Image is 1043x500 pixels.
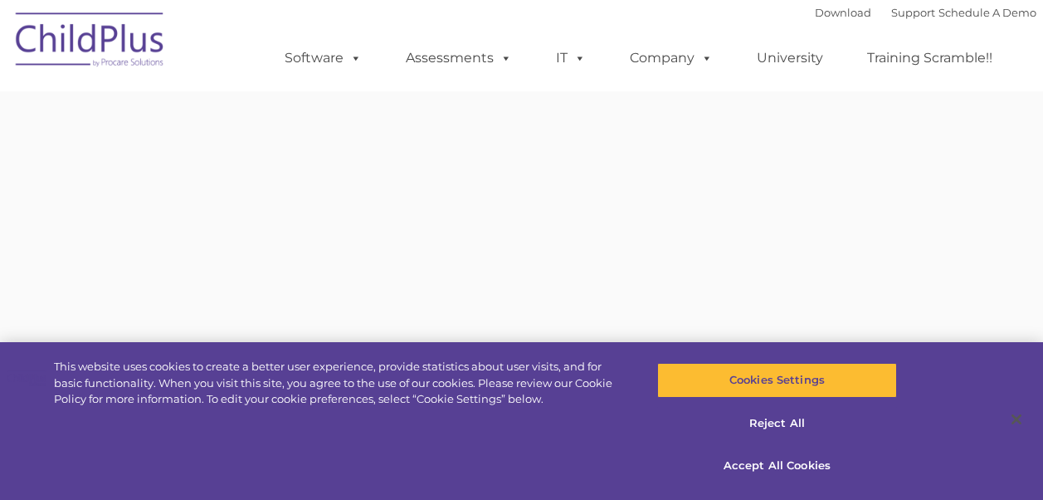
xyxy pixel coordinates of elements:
[54,359,626,408] div: This website uses cookies to create a better user experience, provide statistics about user visit...
[657,449,897,483] button: Accept All Cookies
[7,1,173,84] img: ChildPlus by Procare Solutions
[850,42,1009,75] a: Training Scramble!!
[740,42,840,75] a: University
[613,42,729,75] a: Company
[891,6,935,19] a: Support
[657,363,897,398] button: Cookies Settings
[815,6,871,19] a: Download
[539,42,602,75] a: IT
[815,6,1036,19] font: |
[938,6,1036,19] a: Schedule A Demo
[268,42,378,75] a: Software
[998,401,1035,438] button: Close
[389,42,529,75] a: Assessments
[657,406,897,441] button: Reject All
